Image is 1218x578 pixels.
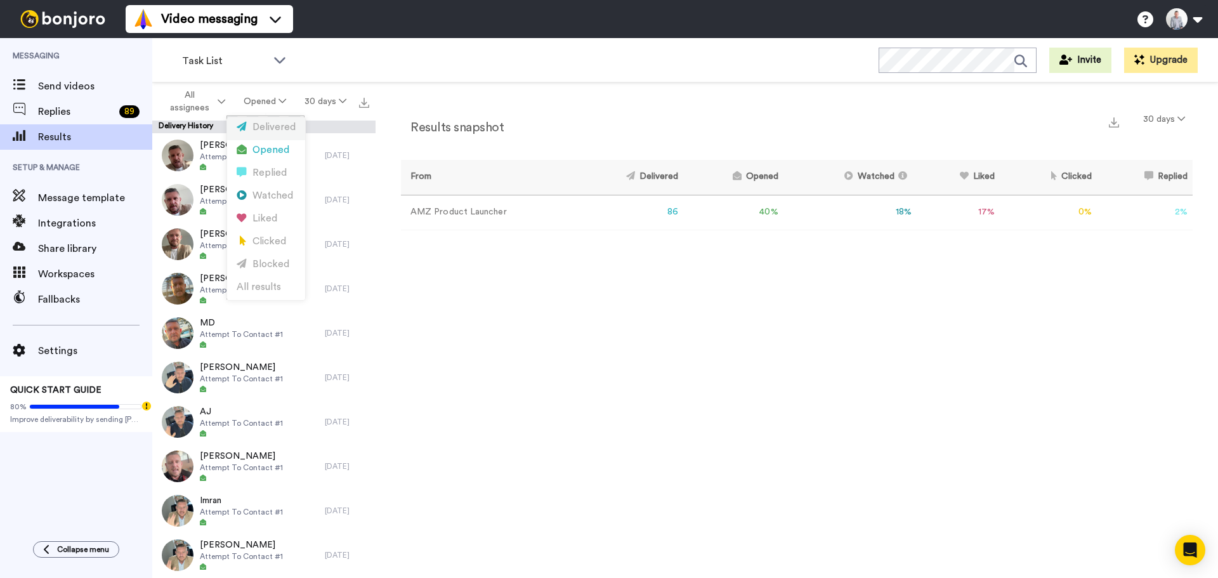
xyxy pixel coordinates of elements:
span: Results [38,129,152,145]
a: [PERSON_NAME]Attempt To Contact #1[DATE] [152,178,376,222]
a: [PERSON_NAME]Attempt To Contact #1[DATE] [152,133,376,178]
a: [PERSON_NAME]Attempt To Contact #1[DATE] [152,533,376,577]
div: Blocked [237,258,296,272]
th: Watched [783,160,917,195]
img: 7dfcf336-9f86-4e7a-bc9b-762fa7e08e46-thumb.jpg [162,539,193,571]
a: MDAttempt To Contact #1[DATE] [152,311,376,355]
span: Attempt To Contact #1 [200,196,283,206]
img: 3d95b8fb-ea18-404e-bafd-e6f10ecfb4ab-thumb.jpg [162,317,193,349]
div: Liked [237,212,296,226]
span: Attempt To Contact #1 [200,285,283,295]
span: [PERSON_NAME] [200,183,283,196]
span: Attempt To Contact #1 [200,374,283,384]
span: Attempt To Contact #1 [200,551,283,562]
img: 2433111a-107d-482b-8274-6bed8600b579-thumb.jpg [162,450,193,482]
a: [PERSON_NAME]Attempt To Contact #1[DATE] [152,222,376,266]
span: Video messaging [161,10,258,28]
span: [PERSON_NAME] [200,272,283,285]
span: [PERSON_NAME] [200,228,283,240]
div: [DATE] [325,195,369,205]
th: Clicked [1000,160,1097,195]
span: Message template [38,190,152,206]
div: [DATE] [325,372,369,383]
div: Delivered [237,121,296,135]
div: Watched [237,189,296,203]
div: [DATE] [325,239,369,249]
div: 89 [119,105,140,118]
img: d3f0024e-7baf-4542-8965-38fb29afde22-thumb.jpg [162,406,193,438]
span: QUICK START GUIDE [10,386,101,395]
span: MD [200,317,283,329]
td: 40 % [683,195,783,230]
button: Export a summary of each team member’s results that match this filter now. [1105,112,1123,131]
button: All assignees [155,84,235,119]
span: Attempt To Contact #1 [200,418,283,428]
img: 048fbbb0-b3a8-4593-94fb-945bd326e880-thumb.jpg [162,184,193,216]
span: Attempt To Contact #1 [200,463,283,473]
button: Export all results that match these filters now. [355,92,373,111]
div: [DATE] [325,150,369,161]
span: 80% [10,402,27,412]
span: Attempt To Contact #1 [200,329,283,339]
img: ec6b8a6a-17c6-4a7d-b496-24d16fc3902c-thumb.jpg [162,495,193,527]
span: Collapse menu [57,544,109,555]
td: 17 % [917,195,1000,230]
td: 0 % [1000,195,1097,230]
span: Fallbacks [38,292,152,307]
div: Opened [237,143,296,157]
span: Imran [200,494,283,507]
span: AJ [200,405,283,418]
div: Open Intercom Messenger [1175,535,1205,565]
div: Clicked [237,235,296,249]
div: Tooltip anchor [141,400,152,412]
span: Replies [38,104,114,119]
a: [PERSON_NAME]Attempt To Contact #1[DATE] [152,444,376,489]
span: Send videos [38,79,152,94]
span: Attempt To Contact #1 [200,507,283,517]
button: 30 days [295,90,355,113]
div: [DATE] [325,328,369,338]
div: [DATE] [325,417,369,427]
td: 86 [573,195,683,230]
div: [DATE] [325,550,369,560]
th: Replied [1097,160,1193,195]
span: [PERSON_NAME] [200,539,283,551]
td: AMZ Product Launcher [401,195,573,230]
span: [PERSON_NAME] [200,139,283,152]
span: Attempt To Contact #1 [200,240,283,251]
span: Integrations [38,216,152,231]
div: Delivery History [152,121,376,133]
span: Share library [38,241,152,256]
div: [DATE] [325,461,369,471]
button: Opened [235,90,296,113]
img: vm-color.svg [133,9,154,29]
img: export.svg [1109,117,1119,128]
button: Invite [1049,48,1111,73]
img: bj-logo-header-white.svg [15,10,110,28]
h2: Results snapshot [401,121,504,135]
th: Opened [683,160,783,195]
th: From [401,160,573,195]
span: [PERSON_NAME] [200,450,283,463]
div: All results [237,280,296,294]
a: [PERSON_NAME]Attempt To Contact #1[DATE] [152,266,376,311]
button: Upgrade [1124,48,1198,73]
img: 9a8502b8-dd38-4dda-b9cf-8017c8b5a03f-thumb.jpg [162,228,193,260]
a: ImranAttempt To Contact #1[DATE] [152,489,376,533]
span: Settings [38,343,152,358]
div: [DATE] [325,284,369,294]
button: Collapse menu [33,541,119,558]
button: 30 days [1136,108,1193,131]
span: Improve deliverability by sending [PERSON_NAME]’s from your own email [10,414,142,424]
span: Workspaces [38,266,152,282]
td: 18 % [783,195,917,230]
div: Replied [237,166,296,180]
img: ebecd9e3-d4e7-46d5-8d20-919bbd841582-thumb.jpg [162,140,193,171]
th: Liked [917,160,1000,195]
img: export.svg [359,98,369,108]
td: 2 % [1097,195,1193,230]
span: [PERSON_NAME] [200,361,283,374]
a: AJAttempt To Contact #1[DATE] [152,400,376,444]
img: 2dd010ba-1465-48d4-a047-071ecdfed5a9-thumb.jpg [162,273,193,305]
